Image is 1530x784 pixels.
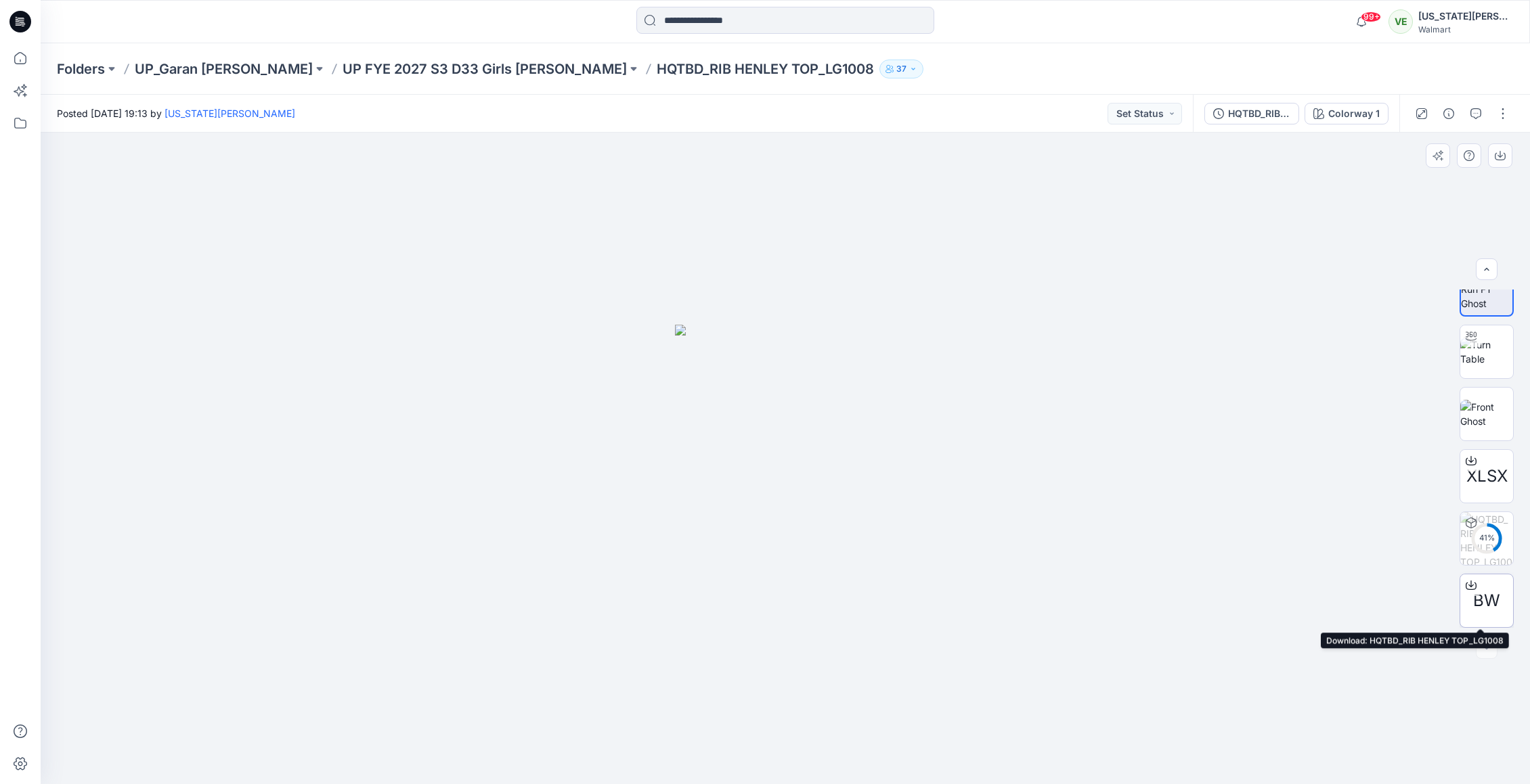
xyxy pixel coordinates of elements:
div: 41 % [1470,532,1503,544]
div: VE [1389,9,1413,34]
img: eyJhbGciOiJIUzI1NiIsImtpZCI6IjAiLCJzbHQiOiJzZXMiLCJ0eXAiOiJKV1QifQ.eyJkYXRhIjp7InR5cGUiOiJzdG9yYW... [675,325,896,783]
div: Colorway 1 [1328,106,1380,121]
img: HQTBD_RIB HENLEY TOP_LG1008 Colorway 1 [1460,512,1513,565]
button: 37 [879,60,923,78]
span: XLSX [1466,464,1508,488]
img: Turn Table [1460,338,1513,366]
span: Posted [DATE] 19:13 by [57,106,295,120]
div: [US_STATE][PERSON_NAME] [1418,8,1513,24]
img: Color Run FT Ghost [1461,268,1512,310]
a: [US_STATE][PERSON_NAME] [165,108,295,119]
img: Front Ghost [1460,400,1513,428]
a: UP FYE 2027 S3 D33 Girls [PERSON_NAME] [343,60,627,78]
p: HQTBD_RIB HENLEY TOP_LG1008 [657,60,874,78]
button: Colorway 1 [1305,103,1389,124]
div: Walmart [1418,24,1513,34]
div: HQTBD_RIB HENLEY TOP_LG1008 [1228,106,1290,121]
button: HQTBD_RIB HENLEY TOP_LG1008 [1204,103,1299,124]
button: Details [1438,103,1460,124]
p: 37 [896,62,906,76]
a: Folders [57,60,105,78]
span: 99+ [1361,11,1381,22]
span: BW [1473,589,1500,613]
a: UP_Garan [PERSON_NAME] [135,60,313,78]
